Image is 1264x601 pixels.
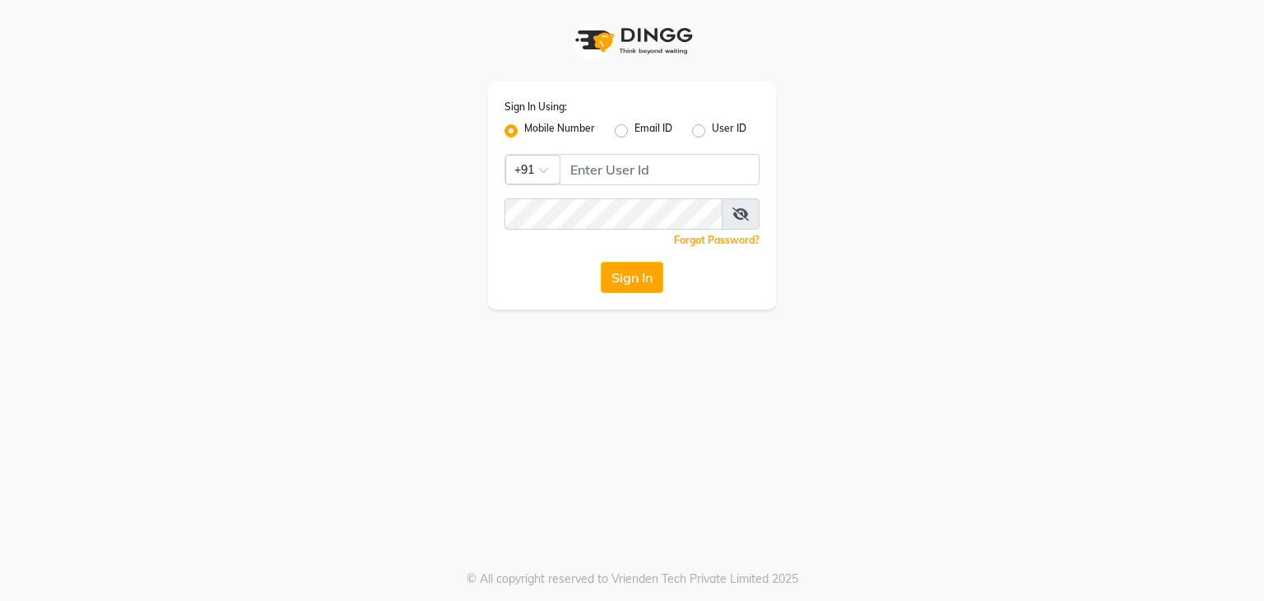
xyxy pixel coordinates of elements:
[674,234,760,246] a: Forgot Password?
[634,121,672,141] label: Email ID
[566,16,698,65] img: logo1.svg
[504,100,567,114] label: Sign In Using:
[524,121,595,141] label: Mobile Number
[712,121,746,141] label: User ID
[504,198,723,230] input: Username
[601,262,663,293] button: Sign In
[560,154,760,185] input: Username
